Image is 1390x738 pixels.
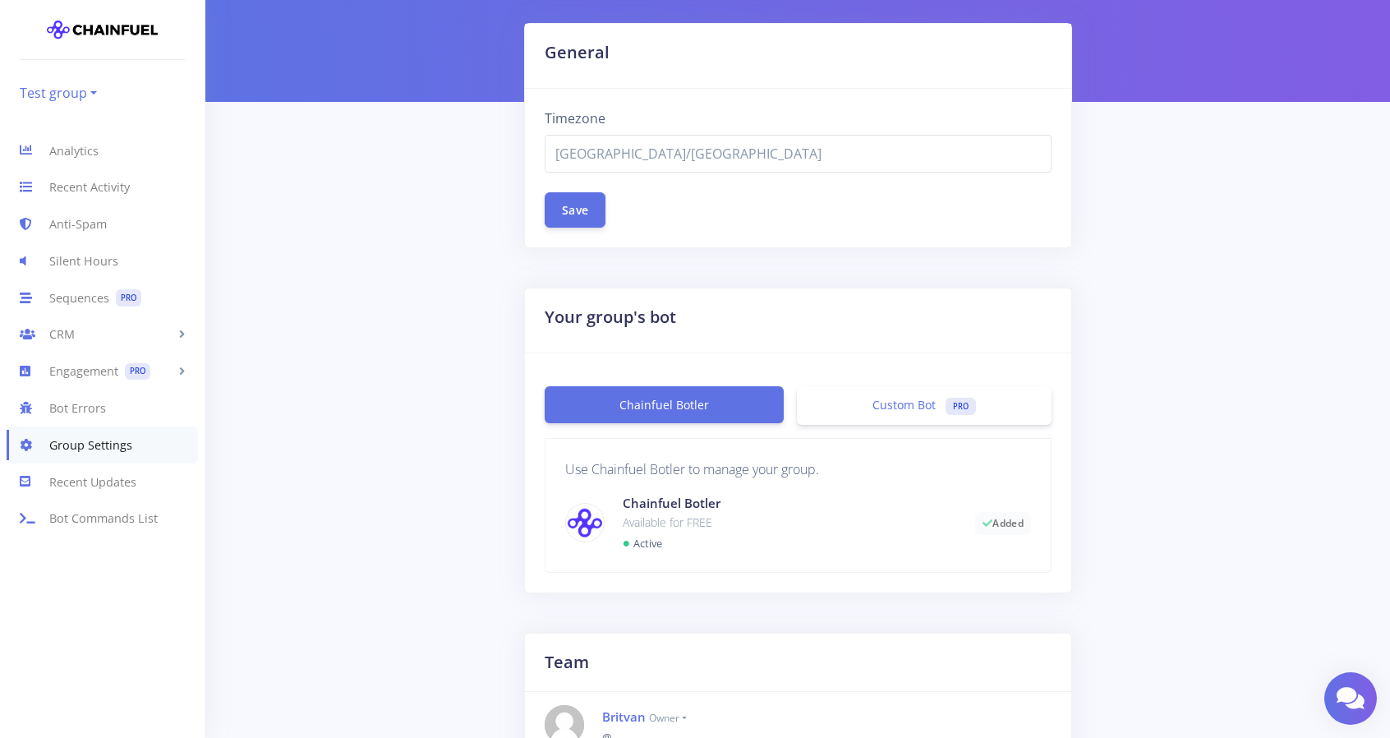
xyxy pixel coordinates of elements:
a: Test group [20,80,97,106]
small: Active [633,536,662,551]
span: Custom Bot [872,397,936,413]
span: PRO [946,398,976,415]
p: Use Chainfuel Botler to manage your group. [565,459,1031,481]
a: Chainfuel Botler [545,386,785,423]
span: ● [623,533,631,551]
label: Timezone [545,108,605,128]
a: Group Settings [7,427,198,464]
span: PRO [116,289,141,307]
h4: Chainfuel Botler [623,494,950,513]
span: PRO [125,363,150,381]
small: owner [649,711,687,725]
img: Chainfuel Botler [566,507,604,538]
button: Added [975,512,1031,535]
h2: Your group's bot [545,305,1052,330]
span: Asia/Manila [555,144,1041,164]
h2: General [545,40,1052,65]
p: Available for FREE [623,513,950,533]
button: Save [545,192,605,228]
h2: Team [545,650,1052,675]
a: Britvan [602,708,646,725]
img: chainfuel-logo [47,13,158,46]
span: Asia/Manila [545,135,1052,173]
